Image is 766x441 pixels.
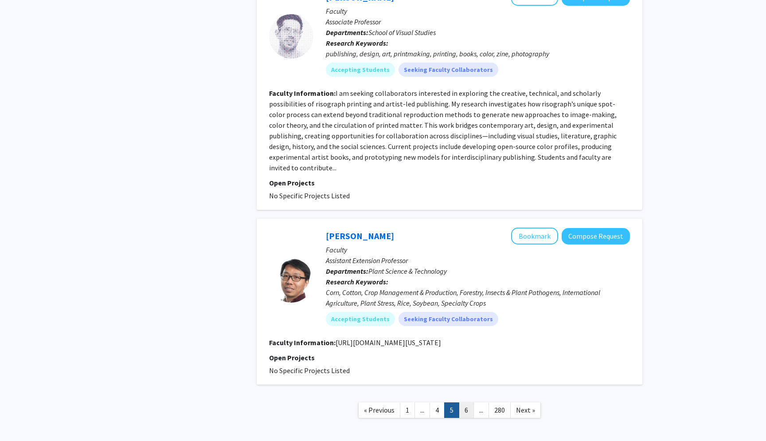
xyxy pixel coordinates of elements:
p: Open Projects [269,177,630,188]
button: Compose Request to Peng Tian [562,228,630,244]
b: Departments: [326,267,368,276]
a: 5 [444,402,459,418]
b: Faculty Information: [269,89,336,98]
p: Open Projects [269,352,630,363]
mat-chip: Accepting Students [326,312,395,326]
p: Assistant Extension Professor [326,255,630,266]
a: 1 [400,402,415,418]
b: Faculty Information: [269,338,336,347]
span: School of Visual Studies [368,28,436,37]
p: Faculty [326,6,630,16]
span: ... [420,406,424,414]
mat-chip: Seeking Faculty Collaborators [399,63,498,77]
a: 4 [430,402,445,418]
span: « Previous [364,406,395,414]
a: Next [510,402,541,418]
a: 6 [459,402,474,418]
mat-chip: Seeking Faculty Collaborators [399,312,498,326]
b: Departments: [326,28,368,37]
span: Next » [516,406,535,414]
nav: Page navigation [257,394,642,429]
a: [PERSON_NAME] [326,230,394,241]
span: ... [479,406,483,414]
fg-read-more: [URL][DOMAIN_NAME][US_STATE] [336,338,441,347]
button: Add Peng Tian to Bookmarks [511,228,558,244]
fg-read-more: I am seeking collaborators interested in exploring the creative, technical, and scholarly possibi... [269,89,617,172]
a: 280 [489,402,511,418]
p: Associate Professor [326,16,630,27]
div: Corn, Cotton, Crop Management & Production, Forestry, Insects & Plant Pathogens, International Ag... [326,287,630,308]
b: Research Keywords: [326,39,388,47]
span: Plant Science & Technology [368,267,447,276]
div: publishing, design, art, printmaking, printing, books, color, zine, photography [326,48,630,59]
a: Previous [358,402,400,418]
b: Research Keywords: [326,277,388,286]
p: Faculty [326,244,630,255]
span: No Specific Projects Listed [269,191,350,200]
iframe: Chat [7,401,38,434]
span: No Specific Projects Listed [269,366,350,375]
mat-chip: Accepting Students [326,63,395,77]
